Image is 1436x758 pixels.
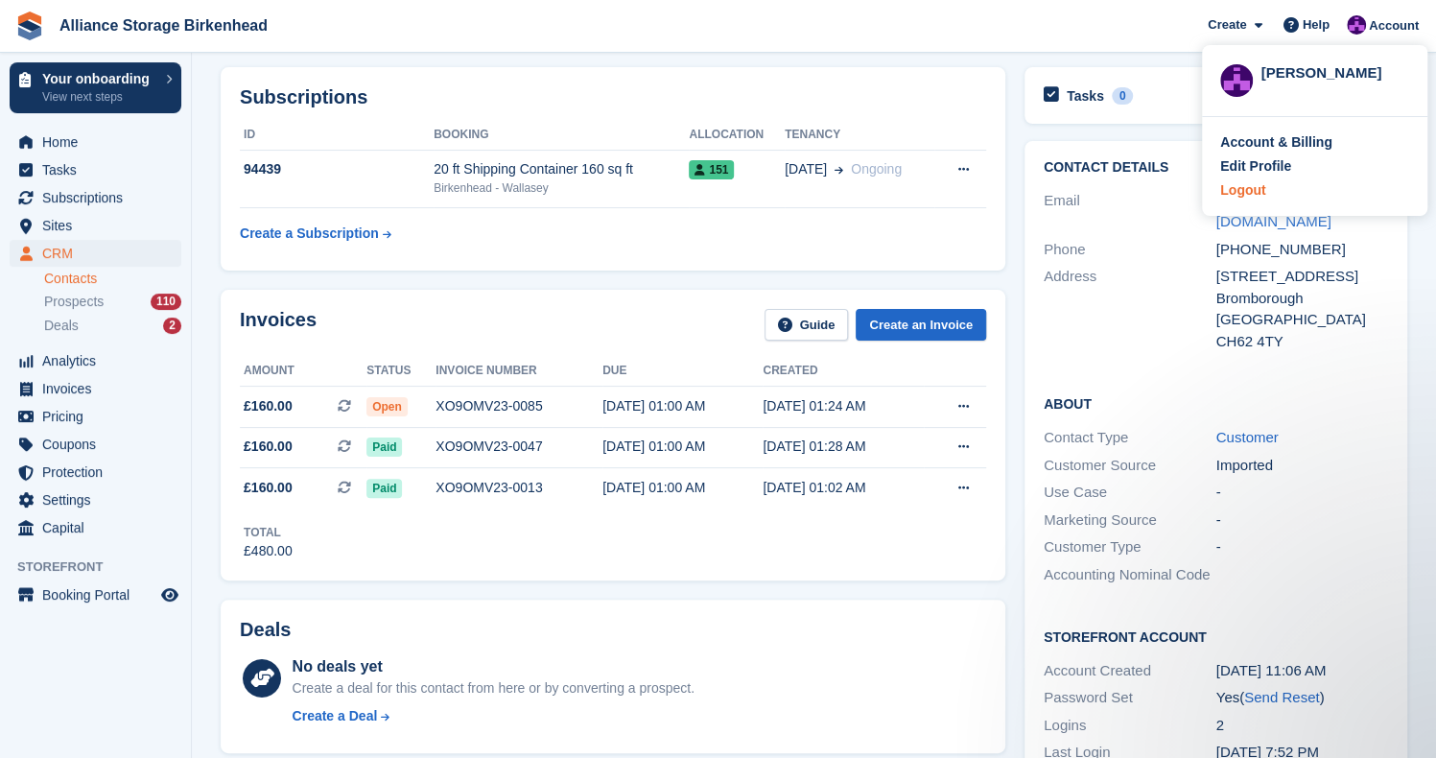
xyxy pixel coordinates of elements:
[151,294,181,310] div: 110
[1216,660,1389,682] div: [DATE] 11:06 AM
[1216,429,1279,445] a: Customer
[436,478,602,498] div: XO9OMV23-0013
[44,270,181,288] a: Contacts
[765,309,849,341] a: Guide
[244,524,293,541] div: Total
[366,479,402,498] span: Paid
[244,541,293,561] div: £480.00
[158,583,181,606] a: Preview store
[1216,455,1389,477] div: Imported
[366,356,436,387] th: Status
[1216,715,1389,737] div: 2
[1044,660,1216,682] div: Account Created
[10,129,181,155] a: menu
[1216,266,1389,288] div: [STREET_ADDRESS]
[602,478,763,498] div: [DATE] 01:00 AM
[10,514,181,541] a: menu
[1244,689,1319,705] a: Send Reset
[785,120,934,151] th: Tenancy
[1369,16,1419,36] span: Account
[293,706,378,726] div: Create a Deal
[44,317,79,335] span: Deals
[10,459,181,486] a: menu
[1260,62,1409,80] div: [PERSON_NAME]
[42,431,157,458] span: Coupons
[1220,180,1265,201] div: Logout
[15,12,44,40] img: stora-icon-8386f47178a22dfd0bd8f6a31ec36ba5ce8667c1dd55bd0f319d3a0aa187defe.svg
[44,316,181,336] a: Deals 2
[1208,15,1246,35] span: Create
[1044,687,1216,709] div: Password Set
[244,396,293,416] span: £160.00
[763,437,923,457] div: [DATE] 01:28 AM
[42,212,157,239] span: Sites
[1044,455,1216,477] div: Customer Source
[689,160,734,179] span: 151
[1216,536,1389,558] div: -
[1044,715,1216,737] div: Logins
[785,159,827,179] span: [DATE]
[1216,239,1389,261] div: [PHONE_NUMBER]
[240,356,366,387] th: Amount
[763,356,923,387] th: Created
[244,437,293,457] span: £160.00
[1216,309,1389,331] div: [GEOGRAPHIC_DATA]
[42,514,157,541] span: Capital
[1216,687,1389,709] div: Yes
[42,347,157,374] span: Analytics
[602,437,763,457] div: [DATE] 01:00 AM
[163,318,181,334] div: 2
[293,655,694,678] div: No deals yet
[293,678,694,699] div: Create a deal for this contact from here or by converting a prospect.
[434,159,689,179] div: 20 ft Shipping Container 160 sq ft
[602,356,763,387] th: Due
[1220,180,1409,201] a: Logout
[1216,509,1389,532] div: -
[244,478,293,498] span: £160.00
[1220,156,1409,177] a: Edit Profile
[42,459,157,486] span: Protection
[240,120,434,151] th: ID
[1044,509,1216,532] div: Marketing Source
[1044,239,1216,261] div: Phone
[42,129,157,155] span: Home
[42,403,157,430] span: Pricing
[1044,427,1216,449] div: Contact Type
[1220,132,1332,153] div: Account & Billing
[763,396,923,416] div: [DATE] 01:24 AM
[1044,190,1216,233] div: Email
[689,120,785,151] th: Allocation
[1347,15,1366,35] img: Romilly Norton
[1303,15,1330,35] span: Help
[44,293,104,311] span: Prospects
[602,396,763,416] div: [DATE] 01:00 AM
[1220,132,1409,153] a: Account & Billing
[436,396,602,416] div: XO9OMV23-0085
[42,486,157,513] span: Settings
[366,397,408,416] span: Open
[1044,266,1216,352] div: Address
[10,431,181,458] a: menu
[763,478,923,498] div: [DATE] 01:02 AM
[10,486,181,513] a: menu
[10,184,181,211] a: menu
[52,10,275,41] a: Alliance Storage Birkenhead
[10,156,181,183] a: menu
[10,581,181,608] a: menu
[42,240,157,267] span: CRM
[42,184,157,211] span: Subscriptions
[17,557,191,577] span: Storefront
[434,179,689,197] div: Birkenhead - Wallasey
[10,375,181,402] a: menu
[1112,87,1134,105] div: 0
[1044,536,1216,558] div: Customer Type
[10,62,181,113] a: Your onboarding View next steps
[240,159,434,179] div: 94439
[1220,156,1291,177] div: Edit Profile
[1216,482,1389,504] div: -
[1044,393,1388,413] h2: About
[1044,482,1216,504] div: Use Case
[42,72,156,85] p: Your onboarding
[436,437,602,457] div: XO9OMV23-0047
[851,161,902,177] span: Ongoing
